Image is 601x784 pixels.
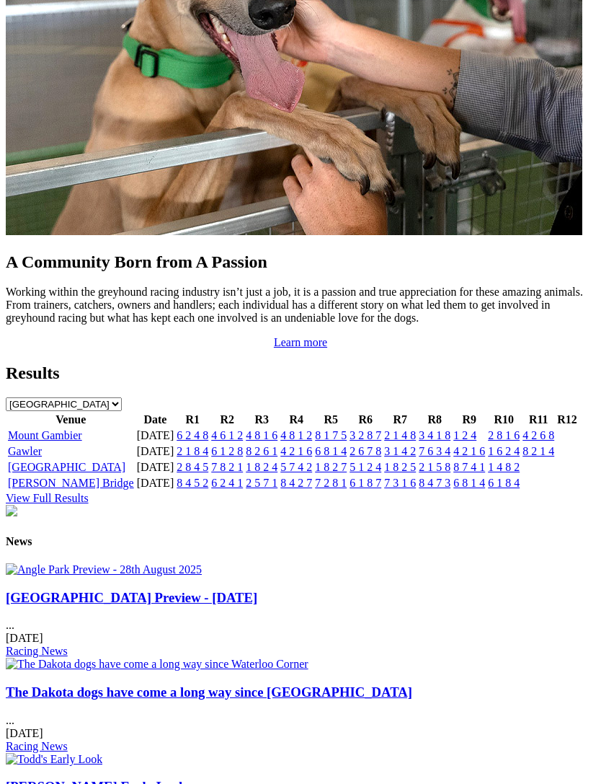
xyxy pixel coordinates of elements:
[6,252,595,272] h2: A Community Born from A Passion
[6,563,202,576] img: Angle Park Preview - 28th August 2025
[315,445,347,457] a: 6 8 1 4
[453,413,486,427] th: R9
[177,429,208,441] a: 6 2 4 8
[6,505,17,516] img: chasers_homepage.jpg
[6,590,595,659] div: ...
[6,535,595,548] h4: News
[8,429,82,441] a: Mount Gambier
[210,413,244,427] th: R2
[383,413,417,427] th: R7
[246,445,277,457] a: 8 2 6 1
[280,461,312,473] a: 5 7 4 2
[350,461,381,473] a: 5 1 2 4
[211,445,243,457] a: 6 1 2 8
[314,413,347,427] th: R5
[488,461,520,473] a: 1 4 8 2
[136,476,175,490] td: [DATE]
[177,461,208,473] a: 2 8 4 5
[419,445,450,457] a: 7 6 3 4
[419,429,450,441] a: 3 4 1 8
[453,445,485,457] a: 4 2 1 6
[556,413,578,427] th: R12
[6,590,257,605] a: [GEOGRAPHIC_DATA] Preview - [DATE]
[6,492,89,504] a: View Full Results
[136,428,175,443] td: [DATE]
[384,429,416,441] a: 2 1 4 8
[6,684,412,700] a: The Dakota dogs have come a long way since [GEOGRAPHIC_DATA]
[6,364,595,383] h2: Results
[211,477,243,489] a: 6 2 4 1
[6,727,43,739] span: [DATE]
[6,753,102,766] img: Todd's Early Look
[453,477,485,489] a: 6 8 1 4
[315,429,347,441] a: 8 1 7 5
[488,477,520,489] a: 6 1 8 4
[136,444,175,459] td: [DATE]
[8,445,42,457] a: Gawler
[419,461,450,473] a: 2 1 5 8
[6,632,43,644] span: [DATE]
[246,461,277,473] a: 1 8 2 4
[6,684,595,753] div: ...
[211,461,243,473] a: 7 8 2 1
[487,413,520,427] th: R10
[280,413,313,427] th: R4
[280,445,312,457] a: 4 2 1 6
[246,477,277,489] a: 2 5 7 1
[349,413,382,427] th: R6
[453,461,485,473] a: 8 7 4 1
[522,429,554,441] a: 4 2 6 8
[453,429,476,441] a: 1 2 4
[350,429,381,441] a: 3 2 8 7
[8,477,134,489] a: [PERSON_NAME] Bridge
[522,413,555,427] th: R11
[7,413,135,427] th: Venue
[488,429,520,441] a: 2 8 1 6
[315,461,347,473] a: 1 8 2 7
[8,461,125,473] a: [GEOGRAPHIC_DATA]
[280,477,312,489] a: 8 4 2 7
[6,286,595,325] p: Working within the greyhound racing industry isn’t just a job, it is a passion and true appreciat...
[274,336,327,348] a: Learn more
[177,477,208,489] a: 8 4 5 2
[246,429,277,441] a: 4 8 1 6
[6,645,68,657] a: Racing News
[136,413,175,427] th: Date
[136,460,175,475] td: [DATE]
[350,445,381,457] a: 2 6 7 8
[280,429,312,441] a: 4 8 1 2
[522,445,554,457] a: 8 2 1 4
[6,740,68,752] a: Racing News
[488,445,520,457] a: 1 6 2 4
[176,413,209,427] th: R1
[384,445,416,457] a: 3 1 4 2
[245,413,278,427] th: R3
[384,477,416,489] a: 7 3 1 6
[315,477,347,489] a: 7 2 8 1
[384,461,416,473] a: 1 8 2 5
[419,477,450,489] a: 8 4 7 3
[418,413,451,427] th: R8
[6,658,308,671] img: The Dakota dogs have come a long way since Waterloo Corner
[177,445,208,457] a: 2 1 8 4
[211,429,243,441] a: 4 6 1 2
[350,477,381,489] a: 6 1 8 7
